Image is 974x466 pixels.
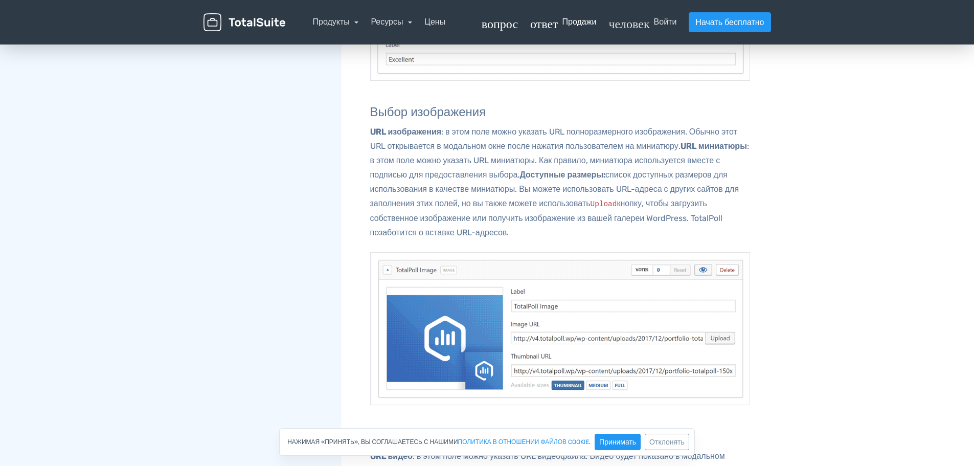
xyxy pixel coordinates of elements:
a: человекВойти [608,16,676,28]
img: Выбор изображения [370,252,750,405]
font: Выбор изображения [370,105,486,119]
font: кнопку, чтобы загрузить собственное изображение или получить изображение из вашей галереи WordPre... [370,198,723,237]
a: Ресурсы [371,17,412,27]
font: вопрос_ответ [482,16,558,28]
font: политика в отношении файлов cookie [458,438,590,446]
button: Отклонять [645,434,689,450]
font: Начать бесплатно [695,17,764,27]
code: Upload [591,200,617,208]
a: Начать бесплатно [689,12,771,32]
button: Принимать [595,434,641,450]
font: . [589,438,591,446]
font: Продукты [313,17,350,27]
font: : в этом поле можно указать URL полноразмерного изображения. Обычно этот URL открывается в модаль... [370,127,737,151]
font: список доступных размеров для использования в качестве миниатюры. Вы можете использовать URL-адре... [370,170,739,208]
font: Нажимая «Принять», вы соглашаетесь с нашими [287,438,458,446]
font: URL видео [370,451,413,461]
font: Продажи [562,17,597,27]
font: Цены [424,17,445,27]
font: URL миниатюры [681,141,747,151]
font: Принимать [599,438,636,447]
a: политика в отношении файлов cookie [458,439,590,445]
a: вопрос_ответПродажи [482,16,597,28]
font: Войти [654,17,677,27]
font: Доступные размеры: [519,170,605,180]
font: человек [608,16,649,28]
font: : в этом поле можно указать URL миниатюры. Как правило, миниатюра используется вместе с подписью ... [370,141,749,180]
a: Продукты [313,17,359,27]
img: TotalSuite для WordPress [203,13,285,31]
font: URL изображения [370,127,442,137]
font: Ресурсы [371,17,403,27]
a: Цены [424,16,445,28]
font: Отклонять [649,438,685,447]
